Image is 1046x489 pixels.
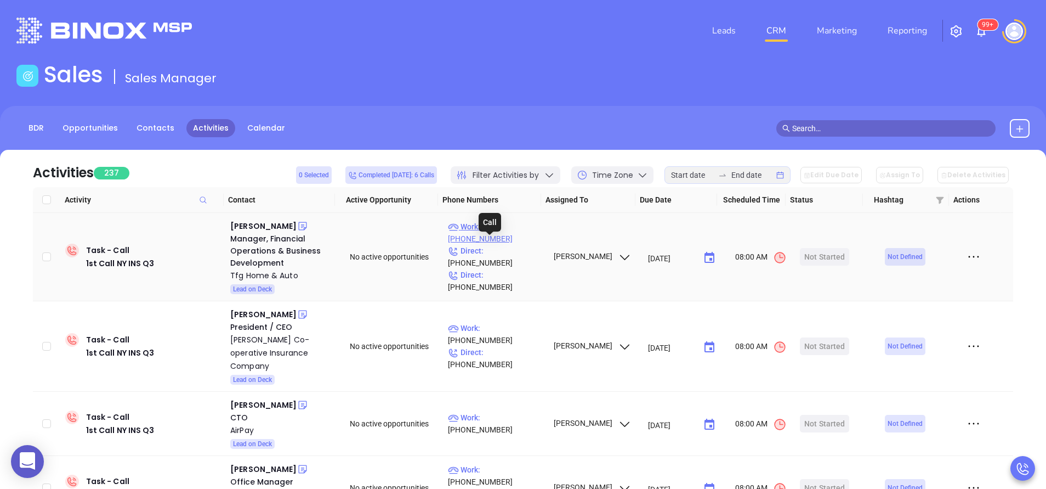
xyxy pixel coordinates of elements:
[350,340,439,352] div: No active opportunities
[233,283,272,295] span: Lead on Deck
[350,251,439,263] div: No active opportunities
[16,18,192,43] img: logo
[44,61,103,88] h1: Sales
[448,269,543,293] p: [PHONE_NUMBER]
[448,348,484,357] span: Direct :
[876,167,923,183] button: Assign To
[792,122,990,134] input: Search…
[735,251,787,265] span: 08:00 AM
[718,171,727,179] span: swap-right
[86,346,155,359] div: 1st Call NY INS Q3
[888,418,923,430] span: Not Defined
[230,463,297,476] div: [PERSON_NAME]
[804,338,845,355] div: Not Started
[804,415,845,432] div: Not Started
[230,321,334,333] div: President / CEO
[635,187,717,213] th: Due Date
[448,346,543,370] p: [PHONE_NUMBER]
[592,170,633,181] span: Time Zone
[86,257,155,270] div: 1st Call NY INS Q3
[241,119,292,137] a: Calendar
[735,418,787,431] span: 08:00 AM
[671,169,714,181] input: Start date
[230,412,334,424] div: CTO
[224,187,336,213] th: Contact
[65,194,219,206] span: Activity
[438,187,541,213] th: Phone Numbers
[874,194,931,206] span: Hashtag
[448,246,484,255] span: Direct :
[186,119,235,137] a: Activities
[33,163,94,183] div: Activities
[448,245,543,269] p: [PHONE_NUMBER]
[552,419,632,428] span: [PERSON_NAME]
[448,322,543,346] p: [PHONE_NUMBER]
[552,252,632,261] span: [PERSON_NAME]
[648,252,695,263] input: MM/DD/YYYY
[949,187,1000,213] th: Actions
[698,414,720,436] button: Choose date, selected date is Sep 10, 2025
[448,271,484,279] span: Direct :
[230,398,297,412] div: [PERSON_NAME]
[230,424,334,437] a: AirPay
[230,269,334,282] a: Tfg Home & Auto
[299,169,329,181] span: 0 Selected
[698,336,720,358] button: Choose date, selected date is Sep 10, 2025
[448,412,543,436] p: [PHONE_NUMBER]
[786,187,863,213] th: Status
[22,119,50,137] a: BDR
[86,333,155,359] div: Task - Call
[937,167,1009,183] button: Delete Activities
[448,465,480,474] span: Work :
[230,220,297,233] div: [PERSON_NAME]
[1005,23,1023,40] img: user
[800,167,862,183] button: Edit Due Date
[731,169,774,181] input: End date
[448,324,480,333] span: Work :
[735,340,787,354] span: 08:00 AM
[230,476,334,488] div: Office Manager
[448,413,480,422] span: Work :
[804,248,845,266] div: Not Started
[448,221,543,245] p: [PHONE_NUMBER]
[782,125,790,132] span: search
[648,342,695,353] input: MM/DD/YYYY
[230,333,334,373] a: [PERSON_NAME] Co-operative Insurance Company
[348,169,434,181] span: Completed [DATE]: 6 Calls
[977,19,998,30] sup: 100
[717,187,786,213] th: Scheduled Time
[448,222,480,231] span: Work :
[648,419,695,430] input: MM/DD/YYYY
[718,171,727,179] span: to
[762,20,791,42] a: CRM
[56,119,124,137] a: Opportunities
[552,341,632,350] span: [PERSON_NAME]
[698,247,720,269] button: Choose date, selected date is Sep 10, 2025
[125,70,217,87] span: Sales Manager
[350,418,439,430] div: No active opportunities
[86,244,155,270] div: Task - Call
[479,213,501,232] div: Call
[812,20,861,42] a: Marketing
[233,374,272,386] span: Lead on Deck
[888,251,923,263] span: Not Defined
[86,411,155,437] div: Task - Call
[86,424,155,437] div: 1st Call NY INS Q3
[233,438,272,450] span: Lead on Deck
[94,167,129,179] span: 237
[888,340,923,352] span: Not Defined
[448,464,543,488] p: [PHONE_NUMBER]
[883,20,931,42] a: Reporting
[541,187,635,213] th: Assigned To
[473,170,539,181] span: Filter Activities by
[335,187,438,213] th: Active Opportunity
[708,20,740,42] a: Leads
[230,308,297,321] div: [PERSON_NAME]
[950,25,963,38] img: iconSetting
[975,25,988,38] img: iconNotification
[130,119,181,137] a: Contacts
[230,233,334,269] div: Manager, Financial Operations & Business Development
